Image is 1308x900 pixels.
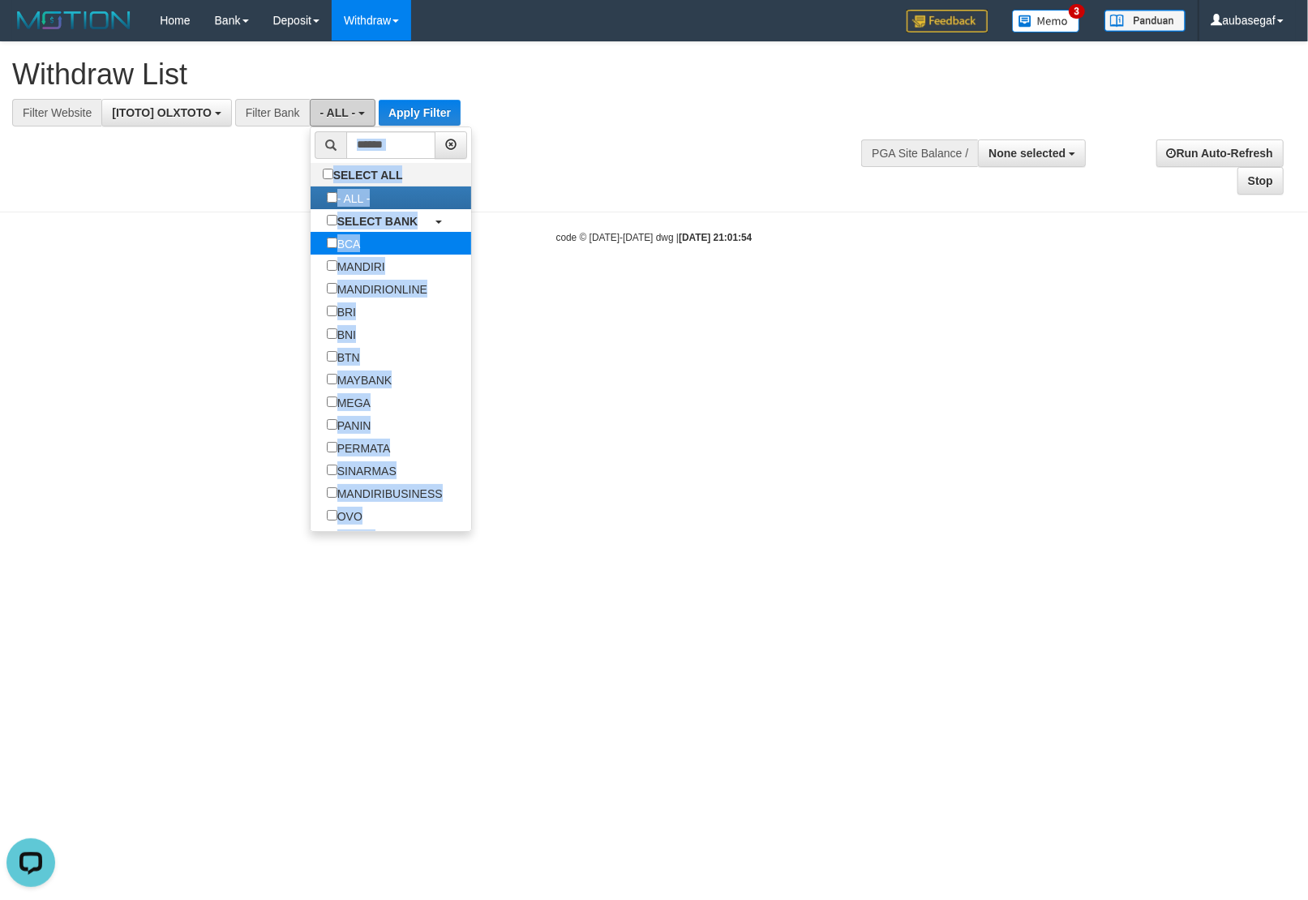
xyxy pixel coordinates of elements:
input: BTN [327,351,337,362]
input: PERMATA [327,442,337,452]
button: Apply Filter [379,100,461,126]
label: MANDIRI [311,255,401,277]
div: Filter Bank [235,99,310,126]
label: BCA [311,232,377,255]
span: - ALL - [320,106,356,119]
button: None selected [978,139,1086,167]
input: MANDIRIBUSINESS [327,487,337,498]
label: BRI [311,300,372,323]
strong: [DATE] 21:01:54 [679,232,752,243]
input: BCA [327,238,337,248]
h1: Withdraw List [12,58,856,91]
img: panduan.png [1104,10,1186,32]
label: MANDIRIBUSINESS [311,482,459,504]
label: GOPAY [311,527,392,550]
label: SELECT ALL [311,163,419,186]
button: [ITOTO] OLXTOTO [101,99,232,126]
label: MAYBANK [311,368,408,391]
b: SELECT BANK [337,215,418,228]
small: code © [DATE]-[DATE] dwg | [556,232,753,243]
label: BTN [311,345,376,368]
label: OVO [311,504,379,527]
input: MANDIRI [327,260,337,271]
a: Run Auto-Refresh [1156,139,1284,167]
input: OVO [327,510,337,521]
label: MEGA [311,391,387,414]
label: SINARMAS [311,459,413,482]
input: MEGA [327,396,337,407]
span: 3 [1069,4,1086,19]
input: BNI [327,328,337,339]
label: - ALL - [311,186,387,209]
span: [ITOTO] OLXTOTO [112,106,212,119]
input: SELECT ALL [323,169,333,179]
label: MANDIRIONLINE [311,277,444,300]
a: SELECT BANK [311,209,472,232]
input: SINARMAS [327,465,337,475]
a: Stop [1237,167,1284,195]
img: MOTION_logo.png [12,8,135,32]
button: Open LiveChat chat widget [6,6,55,55]
div: PGA Site Balance / [861,139,978,167]
label: BNI [311,323,372,345]
img: Button%20Memo.svg [1012,10,1080,32]
input: PANIN [327,419,337,430]
input: MANDIRIONLINE [327,283,337,294]
label: PANIN [311,414,388,436]
input: - ALL - [327,192,337,203]
button: - ALL - [310,99,375,126]
div: Filter Website [12,99,101,126]
input: BRI [327,306,337,316]
input: MAYBANK [327,374,337,384]
img: Feedback.jpg [907,10,988,32]
label: PERMATA [311,436,407,459]
span: None selected [989,147,1066,160]
input: SELECT BANK [327,215,337,225]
